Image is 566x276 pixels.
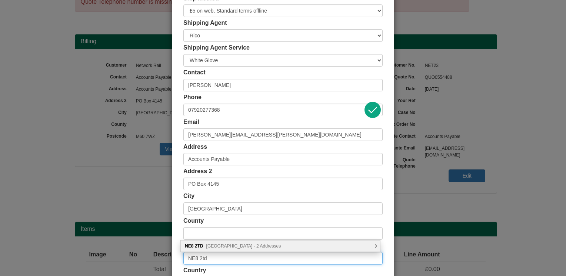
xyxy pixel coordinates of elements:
[183,266,206,275] label: Country
[185,243,193,249] b: NE8
[181,240,380,252] div: NE8 2TD
[183,104,383,116] input: Mobile Preferred
[206,243,281,249] span: [GEOGRAPHIC_DATA] - 2 Addresses
[183,143,207,151] label: Address
[183,68,206,77] label: Contact
[183,217,204,225] label: County
[183,118,199,127] label: Email
[183,192,194,201] label: City
[183,44,250,52] label: Shipping Agent Service
[183,167,212,176] label: Address 2
[183,93,202,102] label: Phone
[183,19,227,27] label: Shipping Agent
[195,243,203,249] b: 2TD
